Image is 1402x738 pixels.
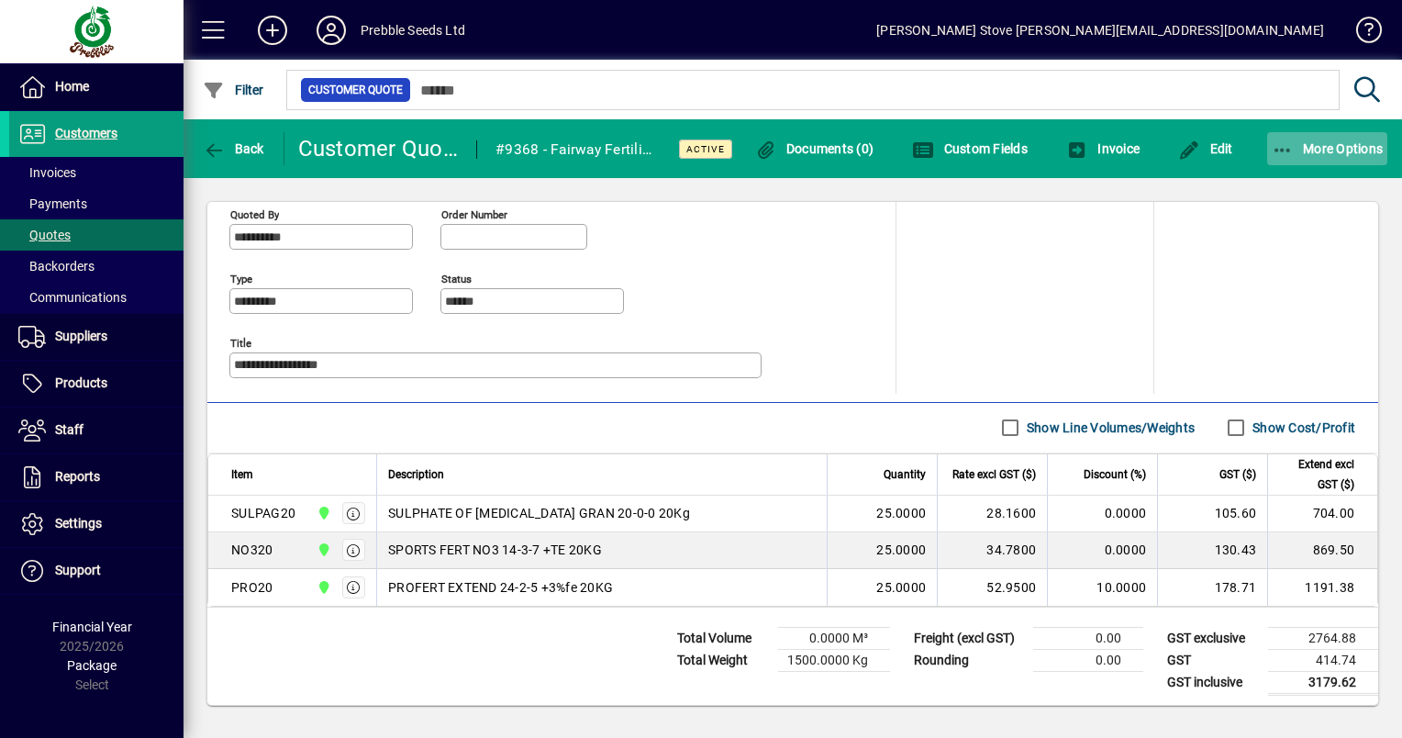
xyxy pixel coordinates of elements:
a: Payments [9,188,184,219]
td: 3179.62 [1268,671,1378,694]
td: 2764.88 [1268,627,1378,649]
mat-label: Quoted by [230,207,279,220]
td: 869.50 [1267,532,1377,569]
button: Edit [1174,132,1238,165]
span: Backorders [18,259,95,274]
span: CHRISTCHURCH [312,577,333,598]
a: Knowledge Base [1342,4,1379,63]
span: Support [55,563,101,577]
td: 105.60 [1157,496,1267,532]
span: Filter [203,83,264,97]
td: Total Volume [668,627,778,649]
span: Package [67,658,117,673]
a: Support [9,548,184,594]
a: Invoices [9,157,184,188]
div: #9368 - Fairway Fertiliser [495,135,656,164]
span: Staff [55,422,83,437]
span: Documents (0) [754,141,873,156]
label: Show Line Volumes/Weights [1023,419,1195,437]
td: 414.74 [1268,649,1378,671]
span: Quantity [884,464,926,485]
td: 704.00 [1267,496,1377,532]
td: 0.0000 [1047,532,1157,569]
div: PRO20 [231,578,273,597]
span: Customers [55,126,117,140]
td: GST [1158,649,1268,671]
app-page-header-button: Back [184,132,284,165]
span: Communications [18,290,127,305]
td: GST exclusive [1158,627,1268,649]
span: Customer Quote [308,81,403,99]
button: Invoice [1062,132,1144,165]
span: Invoice [1066,141,1140,156]
span: 25.0000 [876,578,926,597]
button: Add [243,14,302,47]
span: Home [55,79,89,94]
td: 178.71 [1157,569,1267,606]
span: SPORTS FERT NO3 14-3-7 +TE 20KG [388,541,602,559]
td: 0.00 [1033,649,1143,671]
span: Item [231,464,253,485]
div: 34.7800 [949,541,1036,559]
span: Custom Fields [912,141,1028,156]
span: Discount (%) [1084,464,1146,485]
td: GST inclusive [1158,671,1268,694]
td: 130.43 [1157,532,1267,569]
div: [PERSON_NAME] Stove [PERSON_NAME][EMAIL_ADDRESS][DOMAIN_NAME] [876,16,1324,45]
button: Back [198,132,269,165]
span: Quotes [18,228,71,242]
span: Suppliers [55,329,107,343]
td: Freight (excl GST) [905,627,1033,649]
td: Total Weight [668,649,778,671]
span: More Options [1272,141,1384,156]
mat-label: Title [230,336,251,349]
mat-label: Type [230,272,252,285]
td: 1500.0000 Kg [778,649,890,671]
label: Show Cost/Profit [1249,419,1355,437]
div: Customer Quote [298,134,459,163]
span: Invoices [18,165,76,180]
td: 1191.38 [1267,569,1377,606]
button: More Options [1267,132,1388,165]
span: 25.0000 [876,504,926,522]
span: PROFERT EXTEND 24-2-5 +3%fe 20KG [388,578,613,597]
td: 0.0000 M³ [778,627,890,649]
span: Financial Year [52,620,132,634]
span: Reports [55,469,100,484]
span: Payments [18,196,87,211]
a: Products [9,361,184,407]
span: SULPHATE OF [MEDICAL_DATA] GRAN 20-0-0 20Kg [388,504,690,522]
span: Edit [1178,141,1233,156]
span: CHRISTCHURCH [312,503,333,523]
a: Settings [9,501,184,547]
a: Quotes [9,219,184,251]
a: Communications [9,282,184,313]
a: Staff [9,408,184,453]
a: Reports [9,454,184,500]
div: SULPAG20 [231,504,295,522]
button: Filter [198,73,269,106]
button: Custom Fields [907,132,1032,165]
button: Documents (0) [750,132,878,165]
span: Products [55,375,107,390]
span: Extend excl GST ($) [1279,454,1354,495]
span: CHRISTCHURCH [312,540,333,560]
div: NO320 [231,541,273,559]
span: Active [686,143,725,155]
span: 25.0000 [876,541,926,559]
a: Suppliers [9,314,184,360]
td: 0.00 [1033,627,1143,649]
span: GST ($) [1219,464,1256,485]
td: 10.0000 [1047,569,1157,606]
div: 28.1600 [949,504,1036,522]
a: Backorders [9,251,184,282]
span: Back [203,141,264,156]
mat-label: Status [441,272,472,285]
a: Home [9,64,184,110]
div: Prebble Seeds Ltd [361,16,465,45]
span: Description [388,464,444,485]
td: Rounding [905,649,1033,671]
span: Settings [55,516,102,531]
td: 0.0000 [1047,496,1157,532]
mat-label: Order number [441,207,507,220]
